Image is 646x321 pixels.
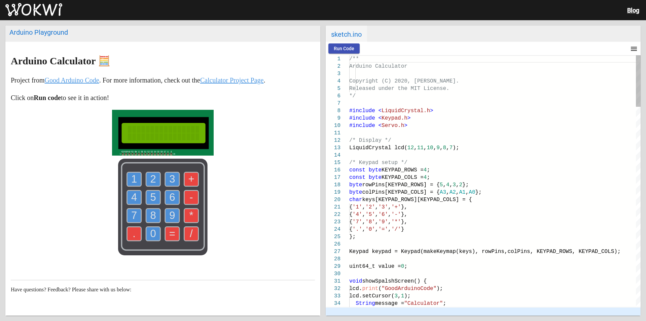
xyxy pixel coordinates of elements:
span: 5 [440,182,443,188]
div: 34 [326,300,340,307]
div: 20 [326,196,340,203]
div: 6 [326,92,340,100]
div: 27 [326,248,340,255]
span: KEYPAD_ROWS = [382,167,424,173]
mat-icon: menu [630,45,638,53]
span: }, [401,204,407,210]
div: 31 [326,278,340,285]
span: , [414,145,417,151]
span: 3 [394,293,398,299]
a: Calculator Project Page [200,76,264,84]
span: '-' [391,212,401,218]
span: ; [427,167,430,173]
span: , [466,189,469,195]
span: , [375,219,379,225]
div: 32 [326,285,340,292]
span: uint64_t value = [349,263,401,269]
span: , [388,204,391,210]
span: < [378,108,382,114]
span: , [388,226,391,232]
span: A2 [450,189,456,195]
h1: Arduino Calculator 🧮 [11,56,315,66]
a: Blog [627,7,639,14]
span: { [349,204,353,210]
span: , [362,204,365,210]
span: , [424,145,427,151]
span: keys[KEYPAD_ROWS][KEYPAD_COLS] = { [362,197,472,203]
div: 28 [326,255,340,263]
span: ); [436,286,443,292]
span: '0' [365,226,375,232]
span: 0 [401,263,404,269]
span: void [349,278,362,284]
span: Arduino Calculator [349,63,407,69]
span: '=' [378,226,388,232]
span: '9' [378,219,388,225]
span: }; [349,234,356,240]
span: Released under the MIT License. [349,86,450,92]
span: , [446,145,450,151]
span: "Calculator" [404,300,443,307]
span: #include [349,108,375,114]
span: , [456,182,459,188]
span: < [378,123,382,129]
span: LiquidCrystal.h [382,108,430,114]
div: 7 [326,100,340,107]
span: ( [378,286,382,292]
span: '.' [353,226,362,232]
div: 21 [326,203,340,211]
div: 4 [326,77,340,85]
div: 14 [326,152,340,159]
span: KEYPAD_COLS = [382,174,424,181]
span: ); [453,145,459,151]
span: /* Display */ [349,137,391,143]
span: '/' [391,226,401,232]
div: 11 [326,129,340,137]
span: , [375,226,379,232]
span: colPins, KEYPAD_ROWS, KEYPAD_COLS); [507,249,620,255]
span: Have questions? Feedback? Please share with us below: [11,287,132,292]
span: /* Keypad setup */ [349,160,407,166]
span: { [349,226,353,232]
span: '7' [353,219,362,225]
b: Run code [34,94,61,101]
span: Copyright (C) 2020, [PERSON_NAME]. [349,78,459,84]
span: 9 [436,145,440,151]
span: , [362,212,365,218]
div: 30 [326,270,340,278]
button: Run Code [328,43,360,54]
span: 4 [424,174,427,181]
span: '1' [353,204,362,210]
span: message = [375,300,404,307]
div: 22 [326,211,340,218]
span: '5' [365,212,375,218]
span: byte [349,189,362,195]
div: 10 [326,122,340,129]
span: , [375,204,379,210]
span: rowPins[KEYPAD_ROWS] = { [362,182,439,188]
div: 33 [326,292,340,300]
span: , [375,212,379,218]
div: 8 [326,107,340,115]
div: 17 [326,174,340,181]
span: Servo.h [382,123,404,129]
img: Wokwi [5,3,62,17]
span: Run Code [334,46,354,51]
span: const [349,174,365,181]
span: '6' [378,212,388,218]
span: 12 [407,145,414,151]
span: #include [349,115,375,121]
span: , [362,219,365,225]
span: > [404,123,407,129]
div: 5 [326,85,340,92]
div: 26 [326,240,340,248]
span: 10 [427,145,433,151]
div: 13 [326,144,340,152]
div: 2 [326,63,340,70]
span: String [356,300,375,307]
div: 25 [326,233,340,240]
div: 23 [326,218,340,226]
span: 11 [417,145,424,151]
span: Keypad.h [382,115,407,121]
span: '4' [353,212,362,218]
